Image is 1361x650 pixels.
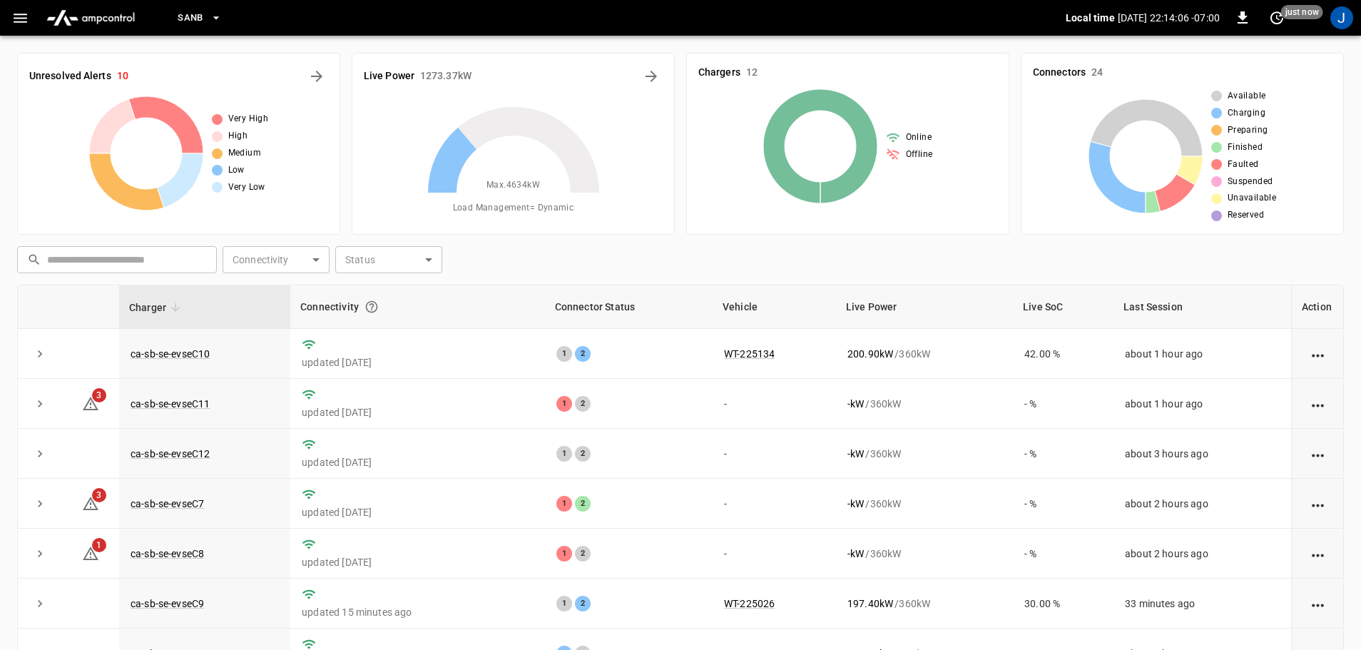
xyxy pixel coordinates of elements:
[575,346,591,362] div: 2
[302,405,534,420] p: updated [DATE]
[698,65,740,81] h6: Chargers
[1309,547,1327,561] div: action cell options
[1291,285,1343,329] th: Action
[1113,529,1291,579] td: about 2 hours ago
[228,112,269,126] span: Very High
[724,348,775,360] a: WT-225134
[556,546,572,562] div: 1
[1309,447,1327,461] div: action cell options
[545,285,713,329] th: Connector Status
[640,65,663,88] button: Energy Overview
[131,548,204,559] a: ca-sb-se-evseC8
[302,555,534,569] p: updated [DATE]
[82,397,99,408] a: 3
[300,294,535,320] div: Connectivity
[131,448,210,459] a: ca-sb-se-evseC12
[847,497,1001,511] div: / 360 kW
[1091,65,1103,81] h6: 24
[302,605,534,619] p: updated 15 minutes ago
[1113,329,1291,379] td: about 1 hour ago
[92,388,106,402] span: 3
[575,396,591,412] div: 2
[1228,208,1264,223] span: Reserved
[1013,579,1113,629] td: 30.00 %
[1309,596,1327,611] div: action cell options
[29,343,51,365] button: expand row
[1013,429,1113,479] td: - %
[1066,11,1115,25] p: Local time
[724,598,775,609] a: WT-225026
[92,538,106,552] span: 1
[1265,6,1288,29] button: set refresh interval
[575,496,591,512] div: 2
[556,346,572,362] div: 1
[1113,285,1291,329] th: Last Session
[556,446,572,462] div: 1
[228,163,245,178] span: Low
[29,393,51,415] button: expand row
[713,429,836,479] td: -
[1013,479,1113,529] td: - %
[1228,158,1259,172] span: Faulted
[1228,175,1273,189] span: Suspended
[556,496,572,512] div: 1
[847,397,1001,411] div: / 360 kW
[131,398,210,410] a: ca-sb-se-evseC11
[178,10,203,26] span: SanB
[575,446,591,462] div: 2
[92,488,106,502] span: 3
[129,299,185,316] span: Charger
[29,493,51,514] button: expand row
[1013,379,1113,429] td: - %
[713,529,836,579] td: -
[1013,285,1113,329] th: Live SoC
[29,443,51,464] button: expand row
[228,129,248,143] span: High
[847,447,1001,461] div: / 360 kW
[359,294,384,320] button: Connection between the charger and our software.
[847,347,893,361] p: 200.90 kW
[1281,5,1323,19] span: just now
[1113,579,1291,629] td: 33 minutes ago
[228,181,265,195] span: Very Low
[1309,347,1327,361] div: action cell options
[82,497,99,509] a: 3
[1013,329,1113,379] td: 42.00 %
[906,131,932,145] span: Online
[847,397,864,411] p: - kW
[1309,397,1327,411] div: action cell options
[713,479,836,529] td: -
[82,547,99,559] a: 1
[302,505,534,519] p: updated [DATE]
[556,396,572,412] div: 1
[847,497,864,511] p: - kW
[305,65,328,88] button: All Alerts
[228,146,261,161] span: Medium
[1113,429,1291,479] td: about 3 hours ago
[1228,123,1268,138] span: Preparing
[847,596,893,611] p: 197.40 kW
[836,285,1013,329] th: Live Power
[41,4,141,31] img: ampcontrol.io logo
[453,201,574,215] span: Load Management = Dynamic
[1228,141,1263,155] span: Finished
[746,65,758,81] h6: 12
[131,348,210,360] a: ca-sb-se-evseC10
[575,546,591,562] div: 2
[1228,89,1266,103] span: Available
[172,4,228,32] button: SanB
[906,148,933,162] span: Offline
[847,596,1001,611] div: / 360 kW
[131,598,204,609] a: ca-sb-se-evseC9
[420,68,471,84] h6: 1273.37 kW
[29,68,111,84] h6: Unresolved Alerts
[1113,379,1291,429] td: about 1 hour ago
[29,593,51,614] button: expand row
[364,68,414,84] h6: Live Power
[302,355,534,370] p: updated [DATE]
[1118,11,1220,25] p: [DATE] 22:14:06 -07:00
[1228,191,1276,205] span: Unavailable
[1033,65,1086,81] h6: Connectors
[29,543,51,564] button: expand row
[713,285,836,329] th: Vehicle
